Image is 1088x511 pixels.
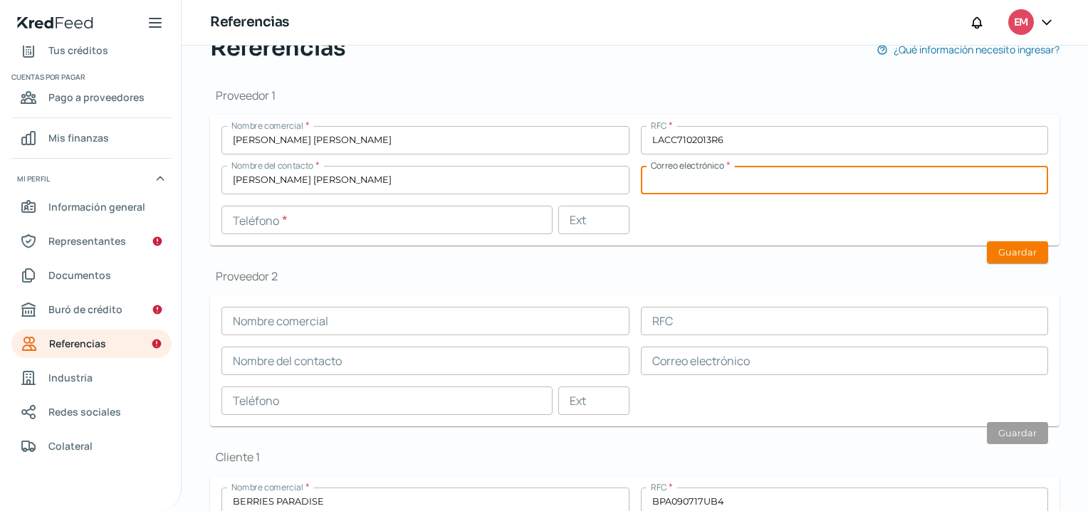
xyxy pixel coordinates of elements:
span: Buró de crédito [48,300,122,318]
span: Pago a proveedores [48,88,145,106]
span: Mis finanzas [48,129,109,147]
a: Buró de crédito [11,295,172,324]
span: Correo electrónico [651,159,724,172]
a: Mis finanzas [11,124,172,152]
a: Documentos [11,261,172,290]
span: Información general [48,198,145,216]
a: Tus créditos [11,36,172,65]
h1: Cliente 1 [210,449,1060,465]
button: Guardar [987,241,1048,263]
h1: Referencias [210,12,289,33]
a: Referencias [11,330,172,358]
span: Cuentas por pagar [11,70,169,83]
a: Industria [11,364,172,392]
a: Redes sociales [11,398,172,426]
h1: Proveedor 2 [210,268,1060,284]
a: Colateral [11,432,172,460]
a: Representantes [11,227,172,255]
span: Referencias [49,334,106,352]
h1: Proveedor 1 [210,88,1060,103]
span: Mi perfil [17,172,50,185]
button: Guardar [987,422,1048,444]
span: Tus créditos [48,41,108,59]
span: EM [1014,14,1027,31]
span: Nombre del contacto [231,159,313,172]
span: Redes sociales [48,403,121,421]
span: ¿Qué información necesito ingresar? [894,41,1060,58]
span: Industria [48,369,93,386]
span: RFC [651,481,666,493]
span: Documentos [48,266,111,284]
span: Referencias [210,31,346,65]
span: Nombre comercial [231,481,303,493]
a: Pago a proveedores [11,83,172,112]
span: RFC [651,120,666,132]
span: Representantes [48,232,126,250]
span: Nombre comercial [231,120,303,132]
span: Colateral [48,437,93,455]
a: Información general [11,193,172,221]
